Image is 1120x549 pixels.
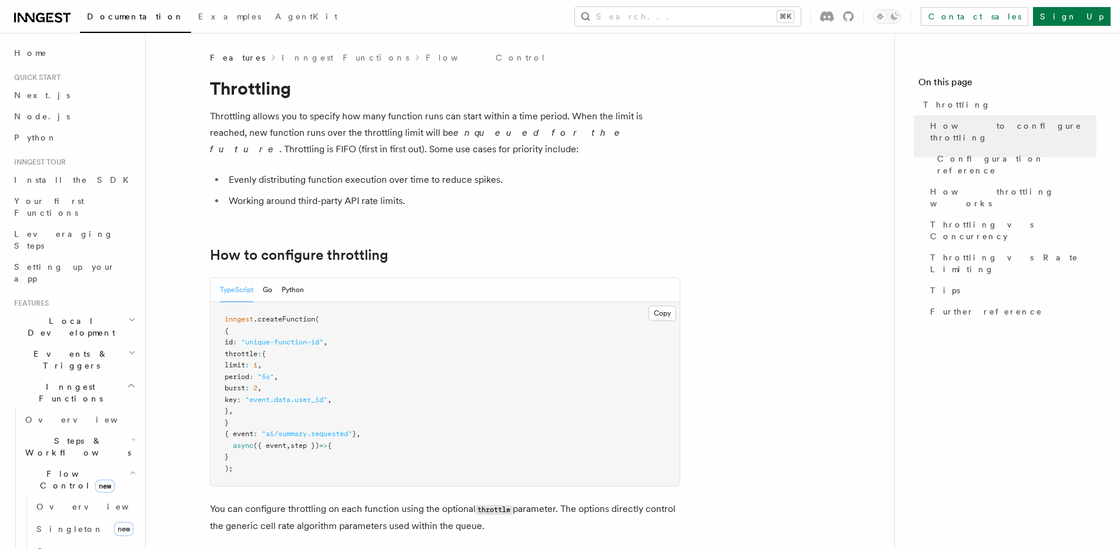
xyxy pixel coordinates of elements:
[210,52,265,63] span: Features
[21,468,129,491] span: Flow Control
[32,517,138,541] a: Singletonnew
[258,350,262,358] span: :
[9,73,61,82] span: Quick start
[225,430,253,438] span: { event
[262,430,352,438] span: "ai/summary.requested"
[930,306,1042,317] span: Further reference
[225,315,253,323] span: inngest
[210,78,680,99] h1: Throttling
[95,480,115,493] span: new
[36,502,158,511] span: Overview
[210,108,680,158] p: Throttling allows you to specify how many function runs can start within a time period. When the ...
[921,7,1028,26] a: Contact sales
[263,278,272,302] button: Go
[225,193,680,209] li: Working around third-party API rate limits.
[14,112,70,121] span: Node.js
[225,396,237,404] span: key
[262,350,266,358] span: {
[14,47,47,59] span: Home
[918,75,1096,94] h4: On this page
[258,373,274,381] span: "5s"
[253,384,258,392] span: 2
[930,186,1096,209] span: How throttling works
[225,407,229,415] span: }
[327,441,332,450] span: {
[9,376,138,409] button: Inngest Functions
[319,441,327,450] span: =>
[225,373,249,381] span: period
[648,306,676,321] button: Copy
[9,42,138,63] a: Home
[9,106,138,127] a: Node.js
[225,361,245,369] span: limit
[258,361,262,369] span: ,
[114,522,133,536] span: new
[21,435,131,458] span: Steps & Workflows
[282,278,304,302] button: Python
[14,133,57,142] span: Python
[25,415,146,424] span: Overview
[274,373,278,381] span: ,
[268,4,345,32] a: AgentKit
[286,441,290,450] span: ,
[191,4,268,32] a: Examples
[275,12,337,21] span: AgentKit
[925,181,1096,214] a: How throttling works
[9,190,138,223] a: Your first Functions
[229,407,233,415] span: ,
[245,396,327,404] span: "event.data.user_id"
[21,409,138,430] a: Overview
[9,299,49,308] span: Features
[9,127,138,148] a: Python
[925,115,1096,148] a: How to configure throttling
[220,278,253,302] button: TypeScript
[14,91,70,100] span: Next.js
[476,505,513,515] code: throttle
[36,524,103,534] span: Singleton
[249,373,253,381] span: :
[777,11,794,22] kbd: ⌘K
[237,396,241,404] span: :
[225,338,233,346] span: id
[925,214,1096,247] a: Throttling vs Concurrency
[930,120,1096,143] span: How to configure throttling
[225,419,229,427] span: }
[21,463,138,496] button: Flow Controlnew
[225,350,258,358] span: throttle
[233,338,237,346] span: :
[925,301,1096,322] a: Further reference
[923,99,991,111] span: Throttling
[9,158,66,167] span: Inngest tour
[32,496,138,517] a: Overview
[258,384,262,392] span: ,
[356,430,360,438] span: ,
[210,247,388,263] a: How to configure throttling
[282,52,409,63] a: Inngest Functions
[930,219,1096,242] span: Throttling vs Concurrency
[253,441,286,450] span: ({ event
[290,441,319,450] span: step })
[925,247,1096,280] a: Throttling vs Rate Limiting
[80,4,191,33] a: Documentation
[14,229,113,250] span: Leveraging Steps
[9,343,138,376] button: Events & Triggers
[14,175,136,185] span: Install the SDK
[937,153,1096,176] span: Configuration reference
[225,464,233,473] span: );
[930,252,1096,275] span: Throttling vs Rate Limiting
[873,9,901,24] button: Toggle dark mode
[233,441,253,450] span: async
[426,52,546,63] a: Flow Control
[9,310,138,343] button: Local Development
[9,169,138,190] a: Install the SDK
[9,223,138,256] a: Leveraging Steps
[253,315,315,323] span: .createFunction
[9,85,138,106] a: Next.js
[14,196,84,217] span: Your first Functions
[932,148,1096,181] a: Configuration reference
[1033,7,1111,26] a: Sign Up
[253,430,258,438] span: :
[575,7,801,26] button: Search...⌘K
[253,361,258,369] span: 1
[315,315,319,323] span: (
